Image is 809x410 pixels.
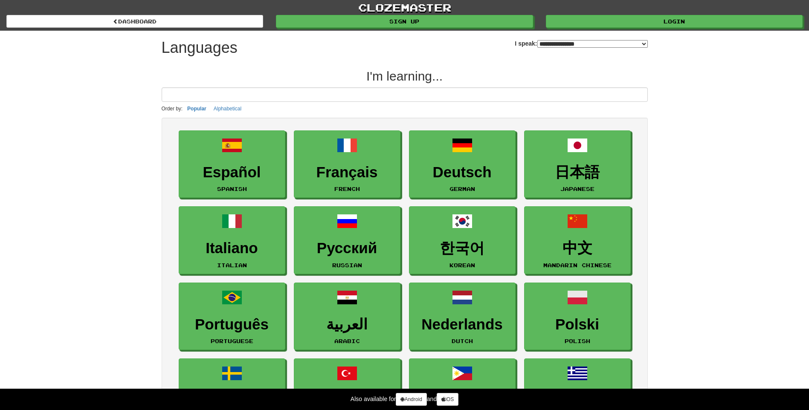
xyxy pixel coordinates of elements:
select: I speak: [537,40,648,48]
a: 中文Mandarin Chinese [524,206,631,274]
h3: العربية [299,316,396,333]
a: 日本語Japanese [524,130,631,198]
h3: Português [183,316,281,333]
a: dashboard [6,15,263,28]
a: 한국어Korean [409,206,516,274]
h3: 中文 [529,240,626,257]
h3: 한국어 [414,240,511,257]
small: French [334,186,360,192]
a: Android [396,393,426,406]
h3: Español [183,164,281,181]
a: iOS [437,393,458,406]
small: Dutch [452,338,473,344]
h3: Nederlands [414,316,511,333]
a: NederlandsDutch [409,283,516,350]
small: Portuguese [211,338,253,344]
a: FrançaisFrench [294,130,400,198]
small: Polish [565,338,590,344]
button: Popular [185,104,209,113]
button: Alphabetical [211,104,244,113]
a: PortuguêsPortuguese [179,283,285,350]
h2: I'm learning... [162,69,648,83]
h3: Polski [529,316,626,333]
small: Russian [332,262,362,268]
h3: Deutsch [414,164,511,181]
h3: Italiano [183,240,281,257]
a: PolskiPolish [524,283,631,350]
a: Sign up [276,15,533,28]
a: Login [546,15,803,28]
h3: 日本語 [529,164,626,181]
a: ItalianoItalian [179,206,285,274]
small: Spanish [217,186,247,192]
small: Italian [217,262,247,268]
small: Korean [449,262,475,268]
a: DeutschGerman [409,130,516,198]
small: German [449,186,475,192]
a: EspañolSpanish [179,130,285,198]
a: РусскийRussian [294,206,400,274]
small: Order by: [162,106,183,112]
h3: Русский [299,240,396,257]
small: Japanese [560,186,594,192]
label: I speak: [515,39,647,48]
small: Mandarin Chinese [543,262,612,268]
h1: Languages [162,39,238,56]
a: العربيةArabic [294,283,400,350]
small: Arabic [334,338,360,344]
h3: Français [299,164,396,181]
